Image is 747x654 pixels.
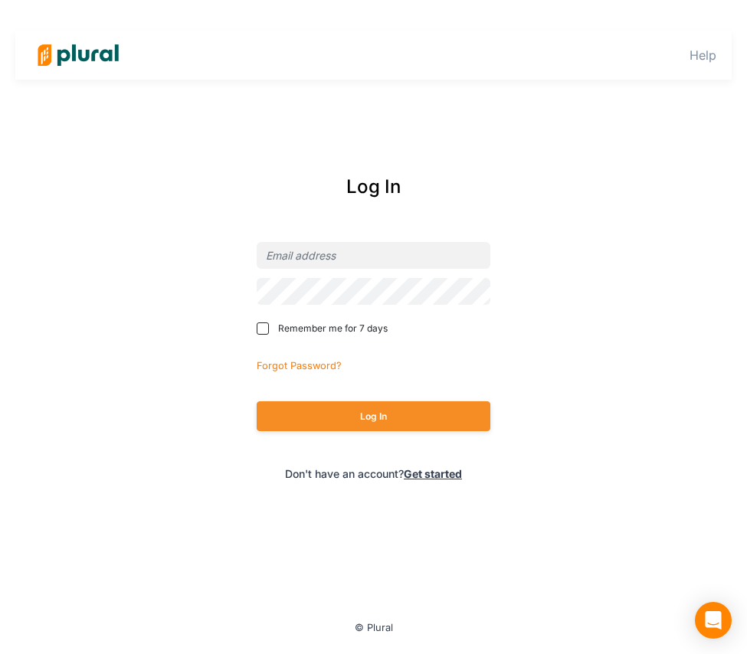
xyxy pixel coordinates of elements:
[218,466,529,482] div: Don't have an account?
[257,401,490,431] button: Log In
[278,322,388,335] span: Remember me for 7 days
[257,360,342,371] small: Forgot Password?
[25,28,132,82] img: Logo for Plural
[257,357,342,372] a: Forgot Password?
[404,467,462,480] a: Get started
[690,47,716,63] a: Help
[355,622,393,633] small: © Plural
[257,322,269,335] input: Remember me for 7 days
[695,602,732,639] div: Open Intercom Messenger
[218,173,529,201] div: Log In
[257,242,490,269] input: Email address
